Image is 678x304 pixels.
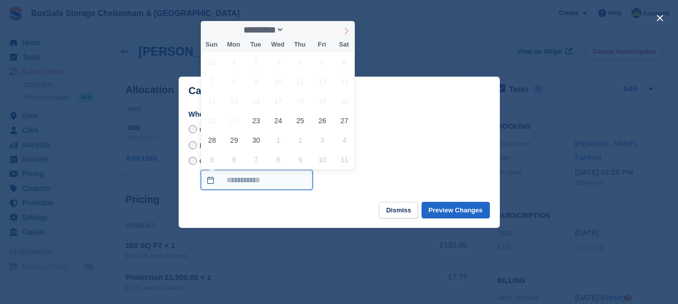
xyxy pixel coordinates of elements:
[246,72,266,91] span: September 9, 2025
[202,150,222,169] span: October 5, 2025
[313,72,332,91] span: September 12, 2025
[202,91,222,111] span: September 14, 2025
[335,52,354,72] span: September 6, 2025
[313,52,332,72] span: September 5, 2025
[224,91,244,111] span: September 15, 2025
[224,52,244,72] span: September 1, 2025
[199,126,295,134] span: Cancel at end of term - [DATE]
[199,142,237,150] span: Immediately
[246,150,266,169] span: October 7, 2025
[379,202,418,218] button: Dismiss
[222,42,244,48] span: Mon
[313,91,332,111] span: September 19, 2025
[291,72,310,91] span: September 11, 2025
[189,141,197,149] input: Immediately
[291,111,310,130] span: September 25, 2025
[202,72,222,91] span: September 7, 2025
[246,52,266,72] span: September 2, 2025
[268,52,288,72] span: September 3, 2025
[268,130,288,150] span: October 1, 2025
[202,130,222,150] span: September 28, 2025
[268,111,288,130] span: September 24, 2025
[291,91,310,111] span: September 18, 2025
[313,150,332,169] span: October 10, 2025
[224,130,244,150] span: September 29, 2025
[189,85,286,97] p: Cancel Subscription
[246,111,266,130] span: September 23, 2025
[291,52,310,72] span: September 4, 2025
[202,111,222,130] span: September 21, 2025
[335,130,354,150] span: October 4, 2025
[246,91,266,111] span: September 16, 2025
[335,91,354,111] span: September 20, 2025
[313,130,332,150] span: October 3, 2025
[311,42,333,48] span: Fri
[422,202,490,218] button: Preview Changes
[335,72,354,91] span: September 13, 2025
[224,150,244,169] span: October 6, 2025
[268,150,288,169] span: October 8, 2025
[291,130,310,150] span: October 2, 2025
[224,111,244,130] span: September 22, 2025
[333,42,355,48] span: Sat
[189,125,197,133] input: Cancel at end of term - [DATE]
[268,91,288,111] span: September 17, 2025
[652,10,668,26] button: close
[289,42,311,48] span: Thu
[199,157,255,165] span: On a custom date
[240,25,284,35] select: Month
[202,52,222,72] span: August 31, 2025
[224,72,244,91] span: September 8, 2025
[335,111,354,130] span: September 27, 2025
[244,42,266,48] span: Tue
[201,170,313,190] input: On a custom date
[284,25,316,35] input: Year
[189,109,490,120] label: When do you want to cancel the subscription?
[189,157,197,165] input: On a custom date
[246,130,266,150] span: September 30, 2025
[291,150,310,169] span: October 9, 2025
[201,42,223,48] span: Sun
[266,42,289,48] span: Wed
[313,111,332,130] span: September 26, 2025
[268,72,288,91] span: September 10, 2025
[335,150,354,169] span: October 11, 2025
